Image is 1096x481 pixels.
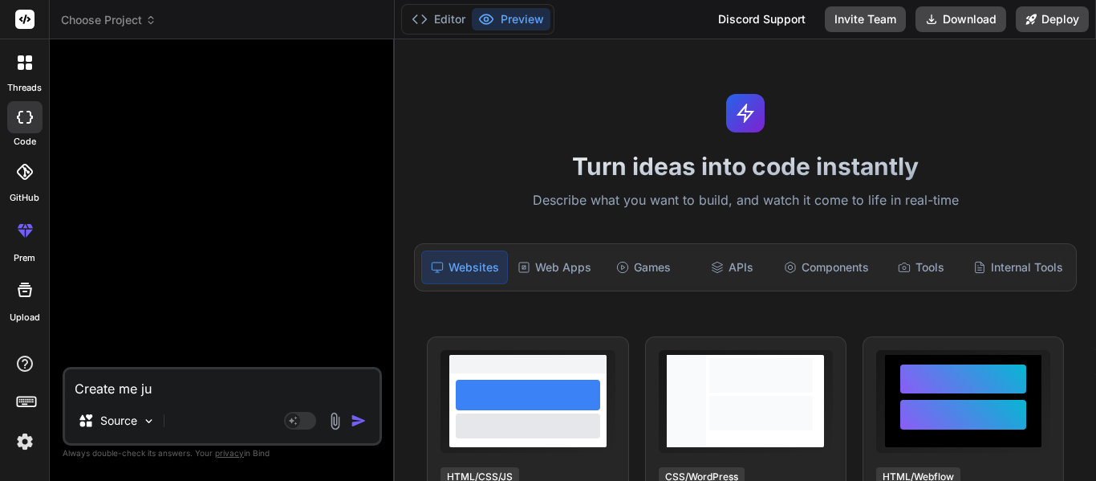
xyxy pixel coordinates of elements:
h1: Turn ideas into code instantly [404,152,1086,181]
span: privacy [215,448,244,458]
div: Tools [879,251,964,284]
div: Discord Support [708,6,815,32]
span: Choose Project [61,12,156,28]
p: Source [100,413,137,429]
label: GitHub [10,191,39,205]
div: APIs [689,251,774,284]
button: Download [915,6,1006,32]
img: attachment [326,412,344,430]
div: Internal Tools [967,251,1070,284]
label: prem [14,251,35,265]
div: Components [777,251,875,284]
label: threads [7,81,42,95]
textarea: Create me [65,369,380,398]
label: code [14,135,36,149]
img: Pick Models [142,414,156,428]
p: Describe what you want to build, and watch it come to life in real-time [404,190,1086,211]
button: Editor [405,8,472,31]
p: Always double-check its answers. Your in Bind [63,446,382,461]
img: icon [351,413,367,429]
div: Games [601,251,686,284]
div: Websites [421,251,508,284]
div: Web Apps [511,251,598,284]
button: Invite Team [825,6,906,32]
button: Deploy [1016,6,1089,32]
label: Upload [10,311,40,324]
button: Preview [472,8,550,31]
img: settings [11,428,39,455]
